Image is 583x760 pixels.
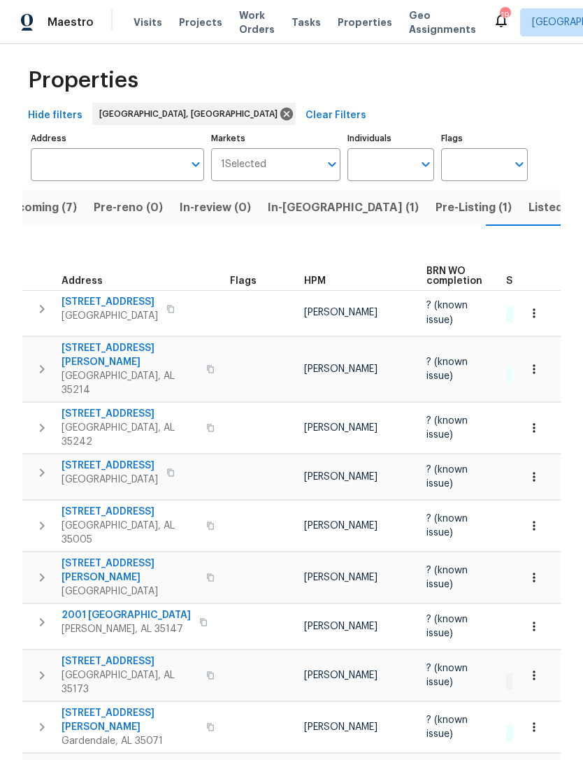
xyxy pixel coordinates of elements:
span: ? (known issue) [426,715,468,739]
span: Projects [179,15,222,29]
button: Open [416,155,436,174]
span: [GEOGRAPHIC_DATA], AL 35005 [62,519,198,547]
span: [STREET_ADDRESS][PERSON_NAME] [62,706,198,734]
span: Geo Assignments [409,8,476,36]
span: Flags [230,276,257,286]
span: 2 Done [508,727,548,739]
label: Markets [211,134,341,143]
span: [GEOGRAPHIC_DATA], AL 35214 [62,369,198,397]
span: [PERSON_NAME] [304,671,377,680]
span: ? (known issue) [426,514,468,538]
span: 1 Done [508,309,546,321]
span: ? (known issue) [426,357,468,381]
span: [STREET_ADDRESS] [62,505,198,519]
span: ? (known issue) [426,416,468,440]
span: [GEOGRAPHIC_DATA], [GEOGRAPHIC_DATA] [99,107,283,121]
span: [GEOGRAPHIC_DATA] [62,585,198,598]
span: [PERSON_NAME], AL 35147 [62,622,191,636]
span: [STREET_ADDRESS] [62,654,198,668]
span: ? (known issue) [426,566,468,589]
span: In-[GEOGRAPHIC_DATA] (1) [268,198,419,217]
span: [PERSON_NAME] [304,573,377,582]
div: 19 [500,8,510,22]
span: Tasks [291,17,321,27]
span: ? (known issue) [426,301,468,324]
span: 1 Accepted [508,675,566,687]
span: ? (known issue) [426,664,468,687]
span: [STREET_ADDRESS] [62,407,198,421]
span: Work Orders [239,8,275,36]
span: Hide filters [28,107,82,124]
span: [PERSON_NAME] [304,364,377,374]
span: [GEOGRAPHIC_DATA], AL 35173 [62,668,198,696]
span: Properties [28,73,138,87]
label: Individuals [347,134,434,143]
span: [GEOGRAPHIC_DATA] [62,309,158,323]
span: Properties [338,15,392,29]
span: [PERSON_NAME] [304,308,377,317]
span: Upcoming (7) [2,198,77,217]
span: [STREET_ADDRESS][PERSON_NAME] [62,557,198,585]
span: Gardendale, AL 35071 [62,734,198,748]
span: 2001 [GEOGRAPHIC_DATA] [62,608,191,622]
span: [PERSON_NAME] [304,521,377,531]
span: [PERSON_NAME] [304,722,377,732]
span: [PERSON_NAME] [304,622,377,631]
span: HPM [304,276,326,286]
span: [GEOGRAPHIC_DATA] [62,473,158,487]
span: [PERSON_NAME] [304,472,377,482]
span: [STREET_ADDRESS][PERSON_NAME] [62,341,198,369]
span: In-review (0) [180,198,251,217]
span: ? (known issue) [426,615,468,638]
div: [GEOGRAPHIC_DATA], [GEOGRAPHIC_DATA] [92,103,296,125]
span: [GEOGRAPHIC_DATA], AL 35242 [62,421,198,449]
span: Summary [506,276,552,286]
label: Flags [441,134,528,143]
span: [PERSON_NAME] [304,423,377,433]
span: 3 Done [508,369,548,381]
button: Open [322,155,342,174]
span: BRN WO completion [426,266,482,286]
span: [STREET_ADDRESS] [62,295,158,309]
button: Open [510,155,529,174]
button: Hide filters [22,103,88,129]
span: 1 Selected [221,159,266,171]
span: Clear Filters [305,107,366,124]
span: Visits [134,15,162,29]
span: ? (known issue) [426,465,468,489]
span: Pre-reno (0) [94,198,163,217]
span: Pre-Listing (1) [436,198,512,217]
button: Clear Filters [300,103,372,129]
span: [STREET_ADDRESS] [62,459,158,473]
button: Open [186,155,206,174]
span: Maestro [48,15,94,29]
span: Address [62,276,103,286]
label: Address [31,134,204,143]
